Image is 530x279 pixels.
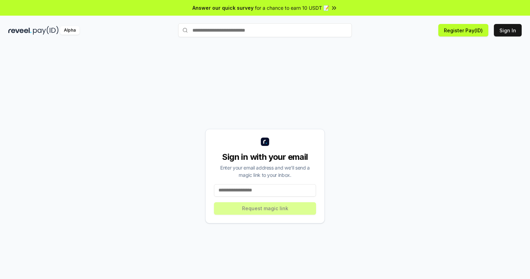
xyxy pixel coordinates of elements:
span: for a chance to earn 10 USDT 📝 [255,4,329,11]
div: Enter your email address and we’ll send a magic link to your inbox. [214,164,316,179]
button: Sign In [494,24,522,36]
img: reveel_dark [8,26,32,35]
img: pay_id [33,26,59,35]
button: Register Pay(ID) [438,24,488,36]
div: Sign in with your email [214,151,316,163]
div: Alpha [60,26,80,35]
img: logo_small [261,138,269,146]
span: Answer our quick survey [192,4,254,11]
